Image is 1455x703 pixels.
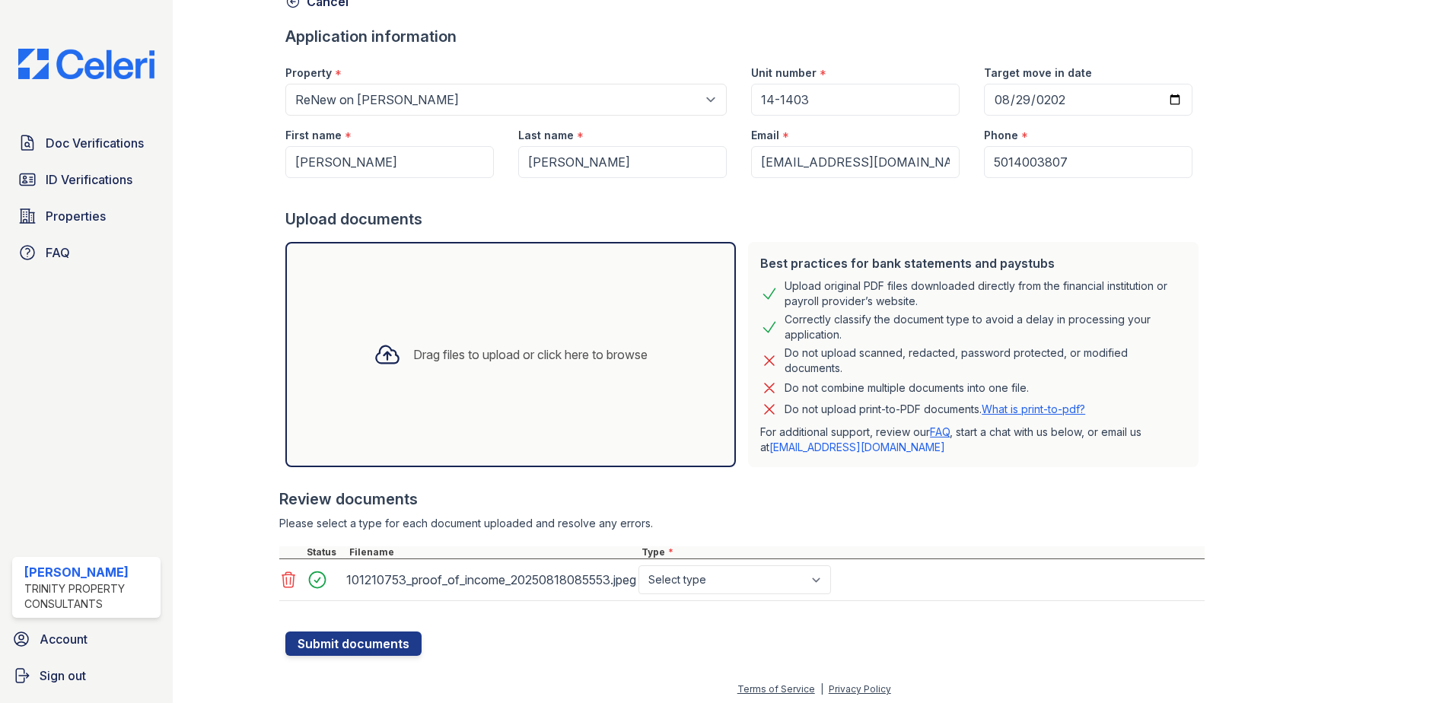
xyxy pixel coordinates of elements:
a: Sign out [6,660,167,691]
label: Phone [984,128,1018,143]
div: Status [304,546,346,558]
div: Type [638,546,1205,558]
button: Submit documents [285,631,422,656]
a: Privacy Policy [829,683,891,695]
div: Please select a type for each document uploaded and resolve any errors. [279,516,1205,531]
img: CE_Logo_Blue-a8612792a0a2168367f1c8372b55b34899dd931a85d93a1a3d3e32e68fde9ad4.png [6,49,167,79]
div: Filename [346,546,638,558]
span: Account [40,630,88,648]
div: | [820,683,823,695]
label: First name [285,128,342,143]
span: ID Verifications [46,170,132,189]
div: 101210753_proof_of_income_20250818085553.jpeg [346,568,632,592]
label: Unit number [751,65,817,81]
a: ID Verifications [12,164,161,195]
label: Last name [518,128,574,143]
a: FAQ [12,237,161,268]
div: Best practices for bank statements and paystubs [760,254,1186,272]
p: Do not upload print-to-PDF documents. [785,402,1085,417]
a: FAQ [930,425,950,438]
label: Target move in date [984,65,1092,81]
div: Do not combine multiple documents into one file. [785,379,1029,397]
div: Upload documents [285,208,1205,230]
a: Account [6,624,167,654]
div: Correctly classify the document type to avoid a delay in processing your application. [785,312,1186,342]
div: Drag files to upload or click here to browse [413,345,648,364]
label: Property [285,65,332,81]
label: Email [751,128,779,143]
a: Properties [12,201,161,231]
a: [EMAIL_ADDRESS][DOMAIN_NAME] [769,441,945,453]
div: Application information [285,26,1205,47]
span: Sign out [40,666,86,685]
div: [PERSON_NAME] [24,563,154,581]
a: What is print-to-pdf? [982,402,1085,415]
p: For additional support, review our , start a chat with us below, or email us at [760,425,1186,455]
span: Doc Verifications [46,134,144,152]
a: Terms of Service [737,683,815,695]
div: Upload original PDF files downloaded directly from the financial institution or payroll provider’... [785,278,1186,309]
div: Do not upload scanned, redacted, password protected, or modified documents. [785,345,1186,376]
div: Review documents [279,488,1205,510]
div: Trinity Property Consultants [24,581,154,612]
span: FAQ [46,243,70,262]
a: Doc Verifications [12,128,161,158]
span: Properties [46,207,106,225]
